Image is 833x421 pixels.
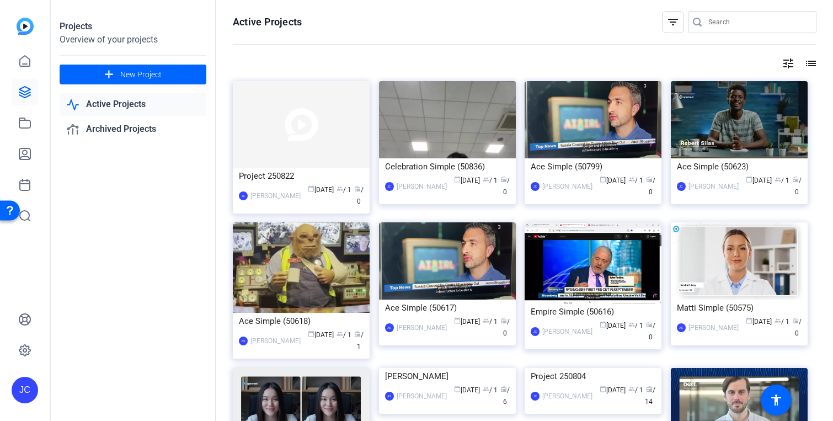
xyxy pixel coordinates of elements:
div: Overview of your projects [60,33,206,46]
span: group [628,386,635,392]
div: Ace Simple (50618) [239,313,364,329]
span: / 1 [628,177,643,184]
a: Archived Projects [60,118,206,141]
a: Active Projects [60,93,206,116]
span: New Project [120,69,162,81]
div: [PERSON_NAME] [542,181,592,192]
mat-icon: filter_list [666,15,680,29]
span: / 1 [337,331,351,339]
span: / 1 [628,386,643,394]
span: radio [646,321,653,328]
span: radio [354,185,361,192]
div: Project 250804 [531,368,655,385]
div: [PERSON_NAME] [542,326,592,337]
div: JC [677,182,686,191]
div: JC [12,377,38,403]
mat-icon: list [803,57,816,70]
span: / 1 [483,177,498,184]
span: [DATE] [454,386,480,394]
span: calendar_today [746,176,752,183]
span: calendar_today [308,185,314,192]
span: group [483,317,489,324]
span: / 1 [483,386,498,394]
span: radio [646,176,653,183]
input: Search [708,15,808,29]
span: group [483,176,489,183]
div: JC [385,182,394,191]
span: / 0 [354,186,364,205]
div: [PERSON_NAME] [397,391,447,402]
span: radio [354,331,361,337]
span: / 0 [792,177,802,196]
div: Projects [60,20,206,33]
div: Ace Simple (50623) [677,158,802,175]
span: / 1 [354,331,364,350]
div: AS [677,323,686,332]
span: [DATE] [308,186,334,194]
div: [PERSON_NAME] [397,322,447,333]
span: radio [646,386,653,392]
div: Matti Simple (50575) [677,300,802,316]
span: group [628,321,635,328]
span: / 1 [483,318,498,326]
span: / 0 [646,177,655,196]
div: [PERSON_NAME] [688,322,739,333]
span: radio [500,176,507,183]
span: [DATE] [746,177,772,184]
span: calendar_today [308,331,314,337]
div: Ace Simple (50799) [531,158,655,175]
span: / 1 [628,322,643,329]
div: JC [531,182,540,191]
span: [DATE] [600,322,626,329]
span: / 1 [775,177,789,184]
span: [DATE] [454,318,480,326]
span: / 0 [792,318,802,337]
div: [PERSON_NAME] [542,391,592,402]
mat-icon: add [102,68,116,82]
div: [PERSON_NAME] [250,335,301,347]
div: AS [385,392,394,401]
span: group [337,331,343,337]
span: group [483,386,489,392]
mat-icon: accessibility [770,393,783,407]
div: [PERSON_NAME] [688,181,739,192]
span: / 1 [775,318,789,326]
span: calendar_today [454,176,461,183]
img: blue-gradient.svg [17,18,34,35]
span: [DATE] [746,318,772,326]
span: / 0 [500,177,510,196]
span: group [775,317,781,324]
span: / 0 [500,318,510,337]
div: AS [385,323,394,332]
span: [DATE] [600,386,626,394]
span: / 6 [500,386,510,406]
span: / 1 [337,186,351,194]
div: [PERSON_NAME] [397,181,447,192]
div: [PERSON_NAME] [250,190,301,201]
div: JC [239,191,248,200]
span: / 14 [645,386,655,406]
span: group [337,185,343,192]
span: calendar_today [600,176,606,183]
div: Empire Simple (50616) [531,303,655,320]
span: [DATE] [600,177,626,184]
span: [DATE] [454,177,480,184]
div: Project 250822 [239,168,364,184]
span: radio [500,386,507,392]
span: calendar_today [600,321,606,328]
div: Celebration Simple (50836) [385,158,510,175]
button: New Project [60,65,206,84]
span: group [775,176,781,183]
span: calendar_today [454,317,461,324]
span: radio [500,317,507,324]
span: radio [792,176,799,183]
span: radio [792,317,799,324]
span: calendar_today [600,386,606,392]
span: [DATE] [308,331,334,339]
h1: Active Projects [233,15,302,29]
div: [PERSON_NAME] [385,368,510,385]
span: calendar_today [454,386,461,392]
div: JC [531,327,540,336]
span: group [628,176,635,183]
span: / 0 [646,322,655,341]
